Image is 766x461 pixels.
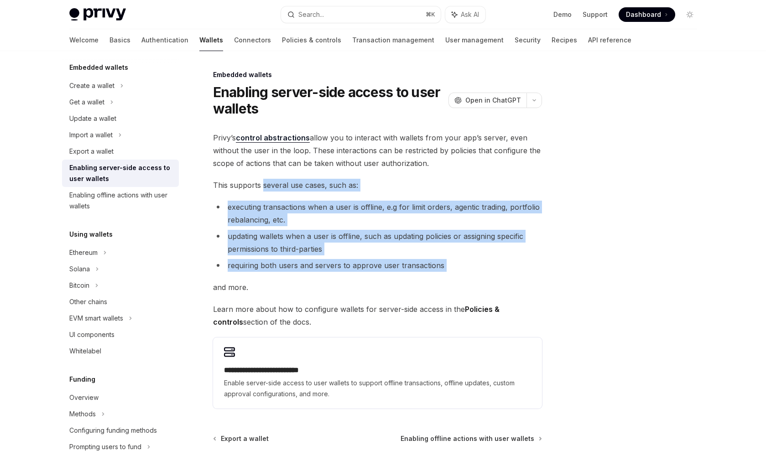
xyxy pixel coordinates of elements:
div: Overview [69,392,99,403]
a: Wallets [199,29,223,51]
button: Ask AI [445,6,485,23]
div: Solana [69,264,90,275]
li: executing transactions when a user is offline, e.g for limit orders, agentic trading, portfolio r... [213,201,542,226]
img: light logo [69,8,126,21]
span: This supports several use cases, such as: [213,179,542,192]
div: EVM smart wallets [69,313,123,324]
div: Create a wallet [69,80,115,91]
a: Authentication [141,29,188,51]
a: User management [445,29,504,51]
div: Prompting users to fund [69,441,141,452]
a: Whitelabel [62,343,179,359]
div: UI components [69,329,115,340]
a: API reference [588,29,631,51]
button: Search...⌘K [281,6,441,23]
span: and more. [213,281,542,294]
div: Ethereum [69,247,98,258]
div: Methods [69,409,96,420]
a: Welcome [69,29,99,51]
h5: Using wallets [69,229,113,240]
span: Export a wallet [221,434,269,443]
span: Enable server-side access to user wallets to support offline transactions, offline updates, custo... [224,378,531,399]
a: Configuring funding methods [62,422,179,439]
div: Whitelabel [69,346,101,357]
a: Connectors [234,29,271,51]
div: Bitcoin [69,280,89,291]
div: Import a wallet [69,129,113,140]
span: Open in ChatGPT [465,96,521,105]
span: Enabling offline actions with user wallets [401,434,534,443]
h1: Enabling server-side access to user wallets [213,84,445,117]
a: Export a wallet [62,143,179,160]
a: Recipes [552,29,577,51]
h5: Funding [69,374,95,385]
div: Update a wallet [69,113,116,124]
a: Transaction management [352,29,434,51]
a: Security [515,29,541,51]
a: UI components [62,326,179,343]
a: Update a wallet [62,110,179,127]
a: Support [583,10,608,19]
a: Dashboard [619,7,675,22]
div: Other chains [69,296,107,307]
a: Policies & controls [282,29,341,51]
div: Embedded wallets [213,70,542,79]
span: Ask AI [461,10,479,19]
button: Toggle dark mode [683,7,697,22]
span: Privy’s allow you to interact with wallets from your app’s server, even without the user in the l... [213,131,542,170]
div: Enabling offline actions with user wallets [69,190,173,212]
button: Open in ChatGPT [448,93,526,108]
span: Learn more about how to configure wallets for server-side access in the section of the docs. [213,303,542,328]
div: Enabling server-side access to user wallets [69,162,173,184]
a: Demo [553,10,572,19]
div: Get a wallet [69,97,104,108]
li: updating wallets when a user is offline, such as updating policies or assigning specific permissi... [213,230,542,255]
a: control abstractions [236,133,310,143]
a: Other chains [62,294,179,310]
span: Dashboard [626,10,661,19]
a: Basics [109,29,130,51]
a: Export a wallet [214,434,269,443]
h5: Embedded wallets [69,62,128,73]
span: ⌘ K [426,11,435,18]
li: requiring both users and servers to approve user transactions [213,259,542,272]
div: Search... [298,9,324,20]
a: Enabling offline actions with user wallets [62,187,179,214]
a: Enabling offline actions with user wallets [401,434,541,443]
div: Configuring funding methods [69,425,157,436]
a: Enabling server-side access to user wallets [62,160,179,187]
a: Overview [62,389,179,406]
div: Export a wallet [69,146,114,157]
